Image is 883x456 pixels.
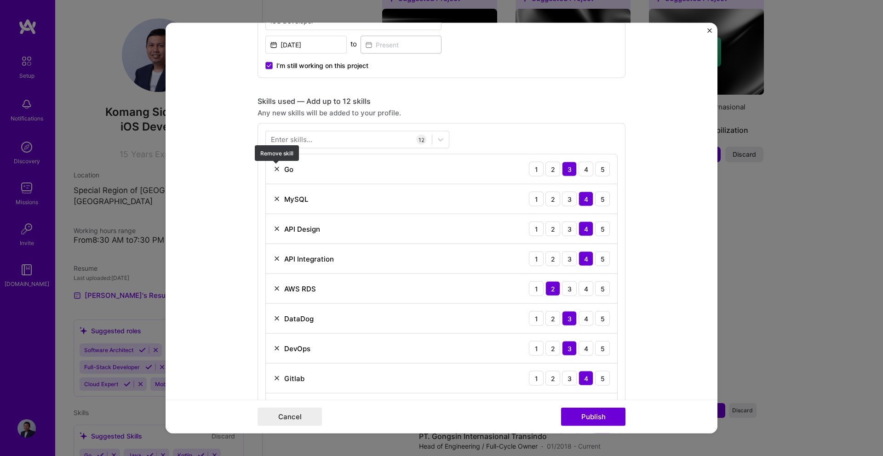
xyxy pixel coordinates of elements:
div: Go [284,164,293,174]
div: 3 [562,311,577,326]
div: 1 [529,281,544,296]
div: 1 [529,192,544,206]
div: API Integration [284,254,334,263]
div: Skills used — Add up to 12 skills [258,97,625,106]
div: 5 [595,251,610,266]
div: 5 [595,341,610,356]
div: Enter skills... [271,135,312,144]
div: 3 [562,341,577,356]
div: AWS RDS [284,284,316,293]
div: 3 [562,251,577,266]
div: 2 [545,192,560,206]
div: 1 [529,222,544,236]
div: to [350,39,357,49]
img: Remove [273,315,281,322]
span: I’m still working on this project [276,61,368,70]
div: MySQL [284,194,308,204]
button: Close [707,28,712,38]
div: 3 [562,192,577,206]
img: Remove [273,345,281,352]
div: 4 [579,162,593,177]
div: API Design [284,224,320,234]
div: 3 [562,222,577,236]
img: drop icon [430,18,436,23]
div: Any new skills will be added to your profile. [258,108,625,118]
div: 4 [579,251,593,266]
div: 2 [545,311,560,326]
div: 1 [529,341,544,356]
div: 5 [595,371,610,386]
div: 2 [545,222,560,236]
div: 1 [529,251,544,266]
button: Cancel [258,407,322,426]
div: 4 [579,192,593,206]
div: 5 [595,222,610,236]
div: 4 [579,371,593,386]
img: Remove [273,255,281,262]
div: 4 [579,222,593,236]
div: 2 [545,371,560,386]
img: Remove [273,285,281,292]
div: DataDog [284,313,314,323]
input: Present [361,36,442,54]
img: Remove [273,195,281,203]
div: 5 [595,311,610,326]
div: 2 [545,162,560,177]
div: 3 [562,281,577,296]
div: 4 [579,311,593,326]
div: DevOps [284,343,310,353]
div: 1 [529,311,544,326]
div: 2 [545,251,560,266]
div: 3 [562,162,577,177]
div: 1 [529,371,544,386]
div: 2 [545,281,560,296]
button: Publish [561,407,625,426]
div: 2 [545,341,560,356]
div: 3 [562,371,577,386]
div: 1 [529,162,544,177]
div: 4 [579,281,593,296]
img: Remove [273,375,281,382]
div: 12 [416,135,426,145]
img: Remove [273,225,281,233]
div: 5 [595,281,610,296]
div: 5 [595,162,610,177]
input: Date [265,36,347,54]
div: Gitlab [284,373,304,383]
div: 4 [579,341,593,356]
div: 5 [595,192,610,206]
img: Remove [273,165,281,173]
